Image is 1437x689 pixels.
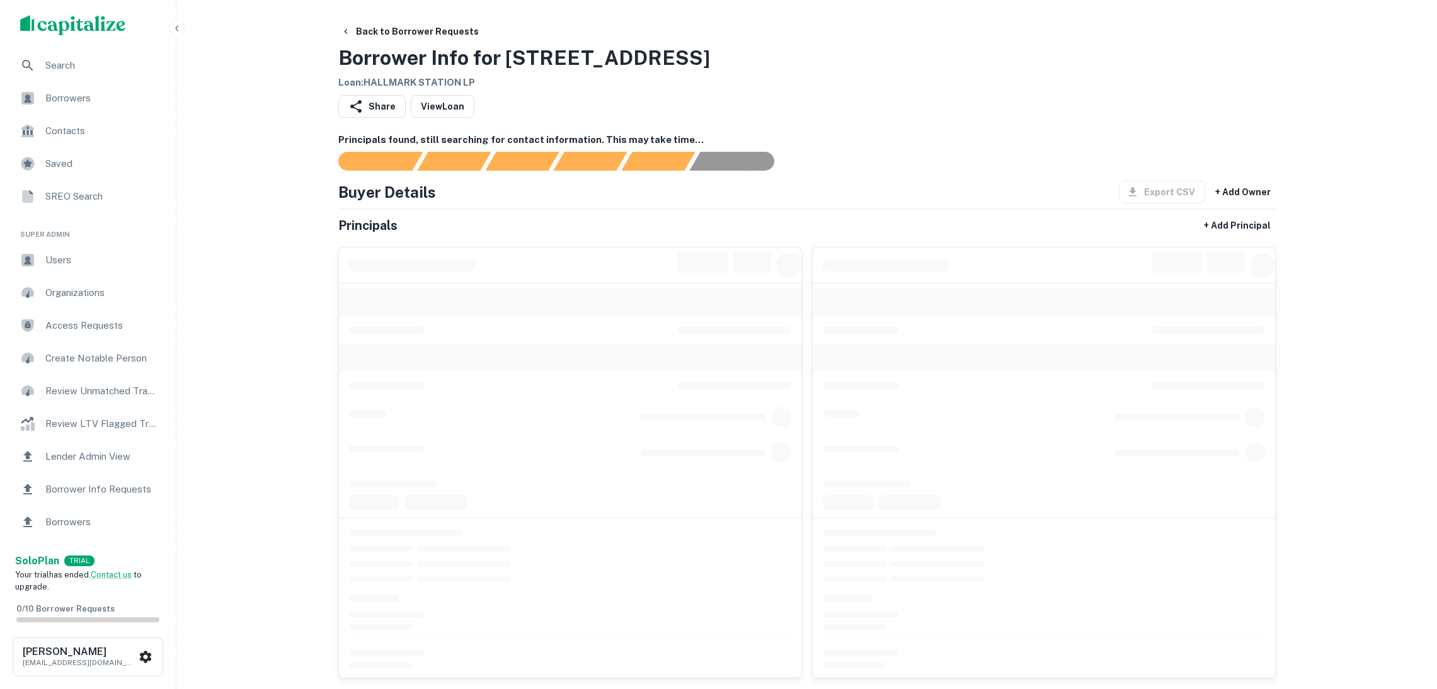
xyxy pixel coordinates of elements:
[338,95,406,118] button: Share
[10,507,166,537] a: Borrowers
[10,83,166,113] a: Borrowers
[338,43,710,73] h3: Borrower Info for [STREET_ADDRESS]
[20,15,126,35] img: capitalize-logo.png
[10,50,166,81] a: Search
[91,570,132,579] a: Contact us
[10,343,166,373] a: Create Notable Person
[15,570,142,592] span: Your trial has ended. to upgrade.
[45,318,158,333] span: Access Requests
[621,152,695,171] div: Principals found, still searching for contact information. This may take time...
[1199,214,1276,237] button: + Add Principal
[45,123,158,139] span: Contacts
[10,474,166,504] a: Borrower Info Requests
[485,152,559,171] div: Documents found, AI parsing details...
[690,152,789,171] div: AI fulfillment process complete.
[23,657,136,668] p: [EMAIL_ADDRESS][DOMAIN_NAME]
[45,449,158,464] span: Lender Admin View
[10,310,166,341] a: Access Requests
[411,95,474,118] a: ViewLoan
[338,181,436,203] h4: Buyer Details
[338,133,1276,147] h6: Principals found, still searching for contact information. This may take time...
[10,540,166,570] a: Email Testing
[10,149,166,179] a: Saved
[45,189,158,204] span: SREO Search
[45,58,158,73] span: Search
[64,555,94,566] div: TRIAL
[15,555,59,567] strong: Solo Plan
[45,384,158,399] span: Review Unmatched Transactions
[1374,588,1437,649] iframe: Chat Widget
[13,637,163,676] button: [PERSON_NAME][EMAIL_ADDRESS][DOMAIN_NAME]
[10,214,166,245] li: Super Admin
[553,152,627,171] div: Principals found, AI now looking for contact information...
[45,515,158,530] span: Borrowers
[417,152,491,171] div: Your request is received and processing...
[10,441,166,472] a: Lender Admin View
[45,416,158,431] span: Review LTV Flagged Transactions
[15,554,59,569] a: SoloPlan
[45,253,158,268] span: Users
[45,482,158,497] span: Borrower Info Requests
[10,409,166,439] a: Review LTV Flagged Transactions
[16,604,115,613] span: 0 / 10 Borrower Requests
[323,152,418,171] div: Sending borrower request to AI...
[45,156,158,171] span: Saved
[338,216,398,235] h5: Principals
[338,76,710,90] h6: Loan : HALLMARK STATION LP
[1210,181,1276,203] button: + Add Owner
[10,116,166,146] a: Contacts
[45,351,158,366] span: Create Notable Person
[10,245,166,275] a: Users
[45,91,158,106] span: Borrowers
[10,181,166,212] a: SREO Search
[10,376,166,406] a: Review Unmatched Transactions
[10,278,166,308] a: Organizations
[45,285,158,300] span: Organizations
[23,647,136,657] h6: [PERSON_NAME]
[336,20,484,43] button: Back to Borrower Requests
